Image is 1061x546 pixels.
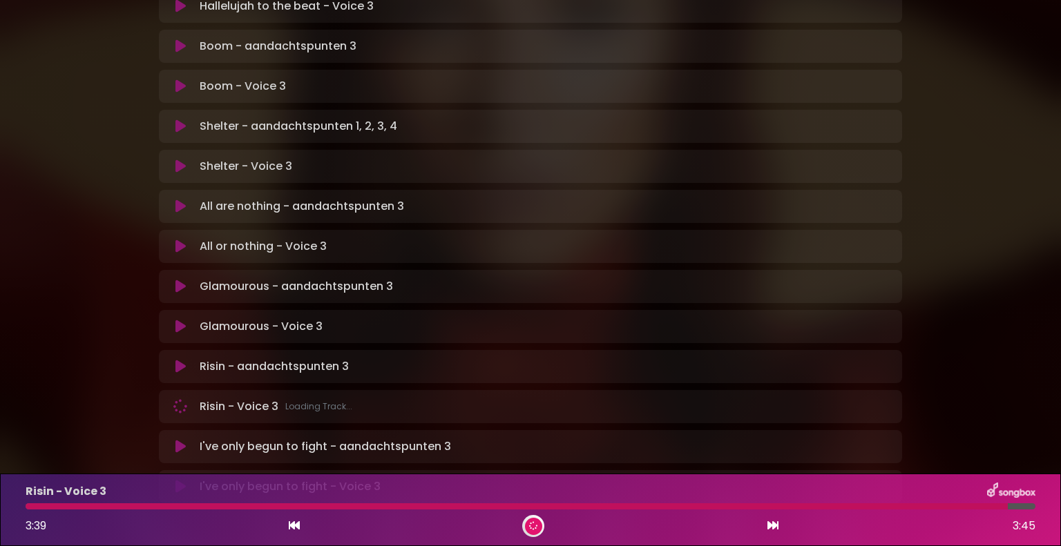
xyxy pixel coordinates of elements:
span: Loading Track... [285,400,352,413]
p: Shelter - Voice 3 [200,158,292,175]
p: Shelter - aandachtspunten 1, 2, 3, 4 [200,118,397,135]
p: Boom - aandachtspunten 3 [200,38,356,55]
p: All or nothing - Voice 3 [200,238,327,255]
span: 3:45 [1013,518,1035,534]
p: Boom - Voice 3 [200,78,286,95]
p: Glamourous - aandachtspunten 3 [200,278,393,295]
img: songbox-logo-white.png [987,482,1035,500]
p: I've only begun to fight - aandachtspunten 3 [200,438,451,455]
p: All are nothing - aandachtspunten 3 [200,198,404,215]
p: Risin - Voice 3 [200,398,352,415]
p: Risin - Voice 3 [26,483,106,500]
p: Risin - aandachtspunten 3 [200,358,349,375]
span: 3:39 [26,518,46,534]
p: Glamourous - Voice 3 [200,318,323,335]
